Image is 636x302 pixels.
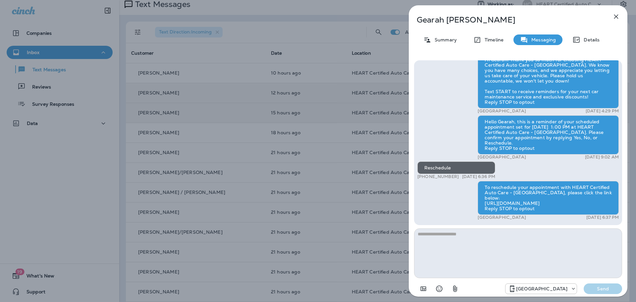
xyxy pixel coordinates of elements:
p: Summary [431,37,457,42]
div: To reschedule your appointment with HEART Certified Auto Care - [GEOGRAPHIC_DATA], please click t... [478,181,619,215]
p: [DATE] 9:02 AM [585,154,619,160]
div: Hi Gearah! Thank you so much for choosing HEART Certified Auto Care - [GEOGRAPHIC_DATA]. We know ... [478,53,619,108]
p: [GEOGRAPHIC_DATA] [516,286,567,291]
p: Gearah [PERSON_NAME] [417,15,598,25]
p: [GEOGRAPHIC_DATA] [478,215,526,220]
div: +1 (847) 262-3704 [505,285,577,293]
p: [DATE] 4:29 PM [586,108,619,114]
button: Add in a premade template [417,282,430,295]
p: [GEOGRAPHIC_DATA] [478,154,526,160]
p: Details [580,37,600,42]
p: [GEOGRAPHIC_DATA] [478,108,526,114]
p: [DATE] 6:36 PM [462,174,495,179]
p: [PHONE_NUMBER] [417,174,459,179]
div: Reschedule [417,161,495,174]
p: [DATE] 6:37 PM [586,215,619,220]
p: Timeline [481,37,503,42]
button: Select an emoji [433,282,446,295]
p: Messaging [528,37,556,42]
div: Hello Gearah, this is a reminder of your scheduled appointment set for [DATE] 1:00 PM at HEART Ce... [478,115,619,154]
